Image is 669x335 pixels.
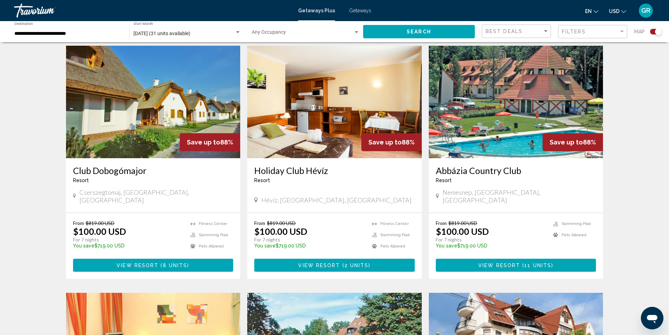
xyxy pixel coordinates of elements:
span: Cserszegtomaj, [GEOGRAPHIC_DATA], [GEOGRAPHIC_DATA] [79,188,233,204]
span: [DATE] (31 units available) [133,31,190,36]
span: ( ) [520,263,553,268]
span: Pets Allowed [380,244,405,249]
span: Resort [73,178,89,183]
span: USD [609,8,619,14]
span: Resort [436,178,452,183]
span: Pets Allowed [199,244,224,249]
span: Fitness Center [380,221,409,226]
span: $819.00 USD [267,220,296,226]
span: Save up to [368,138,402,146]
a: Getaways Plus [298,8,335,13]
p: $100.00 USD [254,226,307,237]
button: Change currency [609,6,626,16]
span: You save [254,243,276,249]
span: Save up to [550,138,583,146]
p: For 7 nights [73,237,184,243]
span: Nemesnep, [GEOGRAPHIC_DATA], [GEOGRAPHIC_DATA] [442,188,596,204]
span: From [436,220,447,226]
button: Filter [558,25,627,39]
span: GR [641,7,650,14]
span: Filters [562,29,586,34]
a: Holiday Club Hévíz [254,165,415,176]
div: 88% [543,133,603,151]
span: Best Deals [486,28,523,34]
mat-select: Sort by [486,28,549,34]
p: For 7 nights [436,237,546,243]
span: ( ) [158,263,189,268]
div: 88% [361,133,422,151]
span: $819.00 USD [86,220,114,226]
p: $719.00 USD [73,243,184,249]
p: $100.00 USD [436,226,489,237]
span: $819.00 USD [448,220,477,226]
span: 11 units [524,263,551,268]
span: 2 units [345,263,369,268]
span: From [254,220,265,226]
span: Pets Allowed [562,233,586,237]
a: Travorium [14,4,291,18]
a: Club Dobogómajor [73,165,234,176]
span: From [73,220,84,226]
div: 88% [180,133,240,151]
span: You save [73,243,94,249]
span: 8 units [163,263,188,268]
img: 4193E01X.jpg [66,46,241,158]
span: Resort [254,178,270,183]
span: Swimming Pool [562,221,591,226]
span: Swimming Pool [380,233,409,237]
span: Fitness Center [199,221,227,226]
p: $719.00 USD [254,243,365,249]
span: Map [634,27,645,37]
button: View Resort(11 units) [436,259,596,272]
a: Getaways [349,8,371,13]
span: View Resort [117,263,158,268]
p: For 7 nights [254,237,365,243]
img: 5980I01X.jpg [247,46,422,158]
button: View Resort(2 units) [254,259,415,272]
button: Change language [585,6,598,16]
img: 5328E01X.jpg [429,46,603,158]
span: View Resort [478,263,520,268]
span: Swimming Pool [199,233,228,237]
span: You save [436,243,457,249]
iframe: Кнопка запуска окна обмена сообщениями [641,307,663,329]
button: Search [363,25,475,38]
span: ( ) [340,263,371,268]
span: Save up to [187,138,220,146]
span: View Resort [298,263,340,268]
button: View Resort(8 units) [73,259,234,272]
button: User Menu [637,3,655,18]
p: $100.00 USD [73,226,126,237]
p: $719.00 USD [436,243,546,249]
span: en [585,8,592,14]
a: Abbázia Country Club [436,165,596,176]
span: Search [407,29,431,35]
span: Hévíz, [GEOGRAPHIC_DATA], [GEOGRAPHIC_DATA] [261,196,412,204]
